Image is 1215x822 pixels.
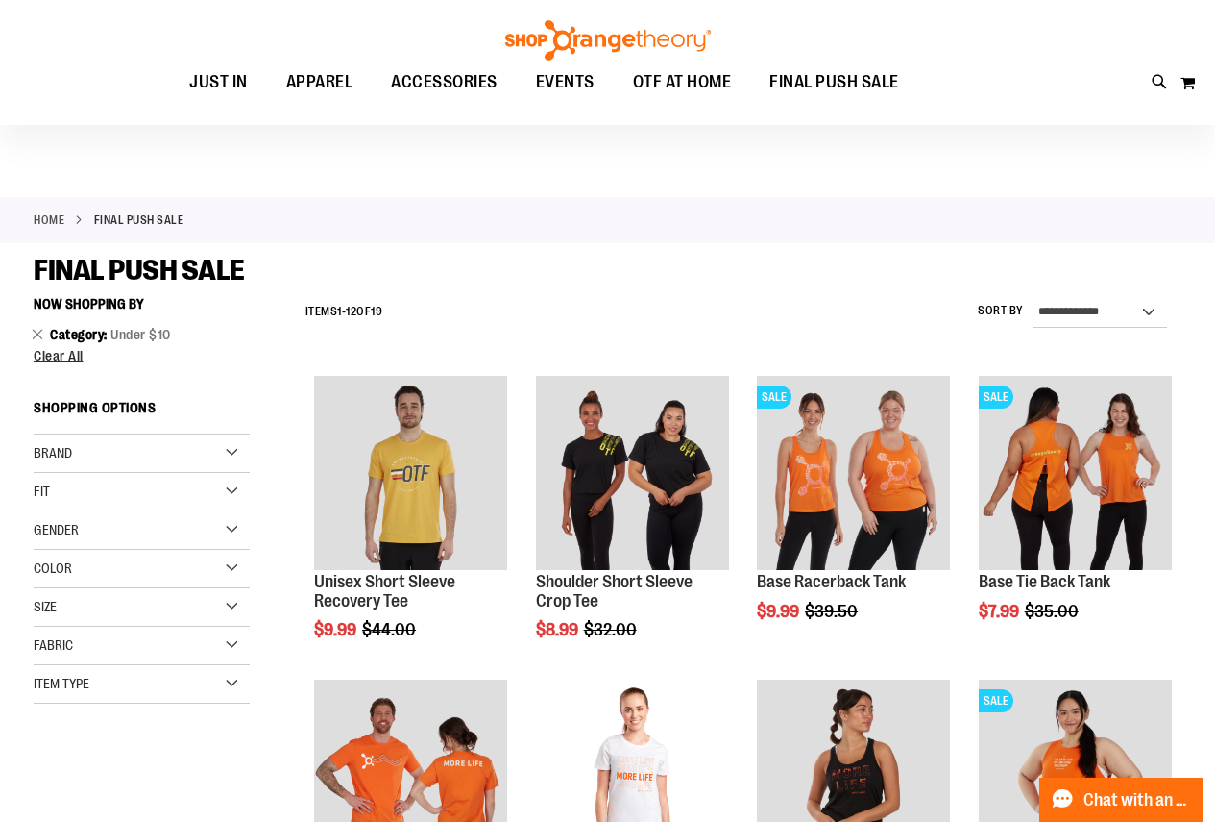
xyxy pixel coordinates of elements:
a: APPAREL [267,61,373,105]
label: Sort By [978,303,1024,319]
img: Product image for Unisex Short Sleeve Recovery Tee [314,376,507,569]
a: EVENTS [517,61,614,105]
span: 12 [346,305,356,318]
img: Shop Orangetheory [502,20,714,61]
strong: FINAL PUSH SALE [94,212,184,229]
span: 19 [371,305,382,318]
span: $32.00 [584,620,640,639]
span: $9.99 [314,620,359,639]
span: Fabric [34,637,73,653]
div: product [747,366,960,669]
div: product [304,366,517,688]
span: Gender [34,522,79,537]
span: EVENTS [536,61,595,104]
span: FINAL PUSH SALE [34,254,245,286]
a: FINAL PUSH SALE [750,61,918,104]
span: Chat with an Expert [1083,791,1192,810]
a: Base Racerback Tank [757,572,906,591]
span: $9.99 [757,602,802,621]
img: Product image for Base Tie Back Tank [979,376,1172,569]
span: $39.50 [805,602,861,621]
span: SALE [757,386,791,409]
span: ACCESSORIES [391,61,498,104]
span: $35.00 [1025,602,1081,621]
a: Home [34,212,64,229]
strong: Shopping Options [34,391,250,435]
h2: Items - of [305,297,383,327]
span: JUST IN [189,61,248,104]
span: Item Type [34,676,89,691]
span: $7.99 [979,602,1022,621]
a: Product image for Base Tie Back TankSALE [979,376,1172,572]
a: ACCESSORIES [372,61,517,105]
img: Product image for Shoulder Short Sleeve Crop Tee [536,376,729,569]
span: FINAL PUSH SALE [769,61,899,104]
a: Unisex Short Sleeve Recovery Tee [314,572,455,610]
span: Color [34,560,72,576]
span: Brand [34,445,72,461]
span: SALE [979,689,1013,712]
a: OTF AT HOME [614,61,751,105]
span: $44.00 [362,620,419,639]
span: Clear All [34,348,84,363]
span: Fit [34,484,50,499]
a: Base Tie Back Tank [979,572,1110,591]
a: Product image for Shoulder Short Sleeve Crop Tee [536,376,729,572]
img: Product image for Base Racerback Tank [757,376,950,569]
span: Size [34,599,57,614]
span: Under $10 [110,327,171,342]
a: Product image for Base Racerback TankSALE [757,376,950,572]
span: $8.99 [536,620,581,639]
span: OTF AT HOME [633,61,732,104]
a: Clear All [34,349,250,362]
span: SALE [979,386,1013,409]
a: JUST IN [170,61,267,105]
button: Now Shopping by [34,287,154,320]
button: Chat with an Expert [1039,778,1204,822]
span: 1 [337,305,342,318]
a: Product image for Unisex Short Sleeve Recovery Tee [314,376,507,572]
div: product [969,366,1181,669]
div: product [526,366,739,688]
span: Category [50,327,110,342]
span: APPAREL [286,61,353,104]
a: Shoulder Short Sleeve Crop Tee [536,572,693,610]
